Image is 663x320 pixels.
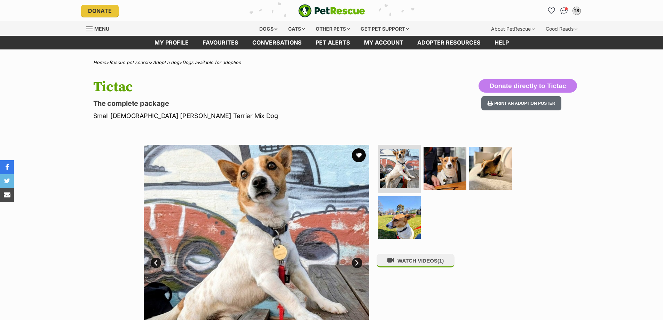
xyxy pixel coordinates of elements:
div: Cats [283,22,310,36]
img: Photo of Tictac [380,149,419,188]
a: PetRescue [298,4,365,17]
div: TS [573,7,580,14]
div: About PetRescue [486,22,539,36]
a: My account [357,36,410,49]
ul: Account quick links [546,5,582,16]
a: Favourites [196,36,245,49]
img: chat-41dd97257d64d25036548639549fe6c8038ab92f7586957e7f3b1b290dea8141.svg [560,7,568,14]
button: Donate directly to Tictac [479,79,577,93]
button: My account [571,5,582,16]
a: Help [488,36,516,49]
a: Menu [86,22,114,34]
a: Pet alerts [309,36,357,49]
img: Photo of Tictac [378,196,421,239]
a: Conversations [559,5,570,16]
p: Small [DEMOGRAPHIC_DATA] [PERSON_NAME] Terrier Mix Dog [93,111,388,120]
button: Print an adoption poster [481,96,561,110]
a: Donate [81,5,119,17]
a: Next [352,258,362,268]
a: conversations [245,36,309,49]
img: Photo of Tictac [469,147,512,190]
span: Menu [94,26,109,32]
a: Adopt a dog [153,60,179,65]
img: Photo of Tictac [424,147,466,190]
div: Get pet support [356,22,414,36]
a: Adopter resources [410,36,488,49]
div: Dogs [254,22,282,36]
a: Home [93,60,106,65]
a: Dogs available for adoption [182,60,241,65]
a: Prev [151,258,161,268]
h1: Tictac [93,79,388,95]
button: favourite [352,148,366,162]
div: Other pets [311,22,355,36]
button: WATCH VIDEOS(1) [377,254,455,267]
div: Good Reads [541,22,582,36]
a: Rescue pet search [109,60,150,65]
div: > > > [76,60,587,65]
a: My profile [148,36,196,49]
p: The complete package [93,99,388,108]
a: Favourites [546,5,557,16]
img: logo-e224e6f780fb5917bec1dbf3a21bbac754714ae5b6737aabdf751b685950b380.svg [298,4,365,17]
span: (1) [437,258,444,264]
